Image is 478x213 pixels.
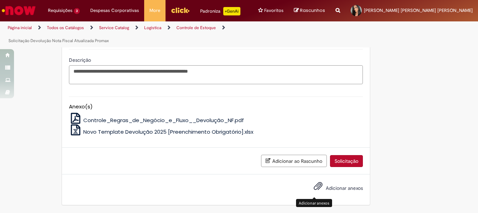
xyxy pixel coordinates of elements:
[48,7,72,14] span: Requisições
[8,38,109,44] a: Solicitação Devolução Nota Fiscal Atualizada Promax
[144,25,161,31] a: Logistica
[5,21,314,47] ul: Trilhas de página
[176,25,216,31] a: Controle de Estoque
[312,180,324,196] button: Adicionar anexos
[300,7,325,14] span: Rascunhos
[200,7,240,15] div: Padroniza
[47,25,84,31] a: Todos os Catálogos
[69,57,92,63] span: Descrição
[74,8,80,14] span: 3
[83,128,253,135] span: Novo Template Devolução 2025 [Preenchimento Obrigatório].xlsx
[90,7,139,14] span: Despesas Corporativas
[69,65,363,84] textarea: Descrição
[330,155,363,167] button: Solicitação
[69,117,244,124] a: Controle_Regras_de_Negócio_e_Fluxo__Devolução_NF.pdf
[69,128,254,135] a: Novo Template Devolução 2025 [Preenchimento Obrigatório].xlsx
[1,4,37,18] img: ServiceNow
[223,7,240,15] p: +GenAi
[326,185,363,191] span: Adicionar anexos
[99,25,129,31] a: Service Catalog
[264,7,283,14] span: Favoritos
[364,7,473,13] span: [PERSON_NAME] [PERSON_NAME] [PERSON_NAME]
[149,7,160,14] span: More
[261,155,327,167] button: Adicionar ao Rascunho
[294,7,325,14] a: Rascunhos
[171,5,190,15] img: click_logo_yellow_360x200.png
[83,117,244,124] span: Controle_Regras_de_Negócio_e_Fluxo__Devolução_NF.pdf
[296,199,332,207] div: Adicionar anexos
[8,25,32,31] a: Página inicial
[69,104,363,110] h5: Anexo(s)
